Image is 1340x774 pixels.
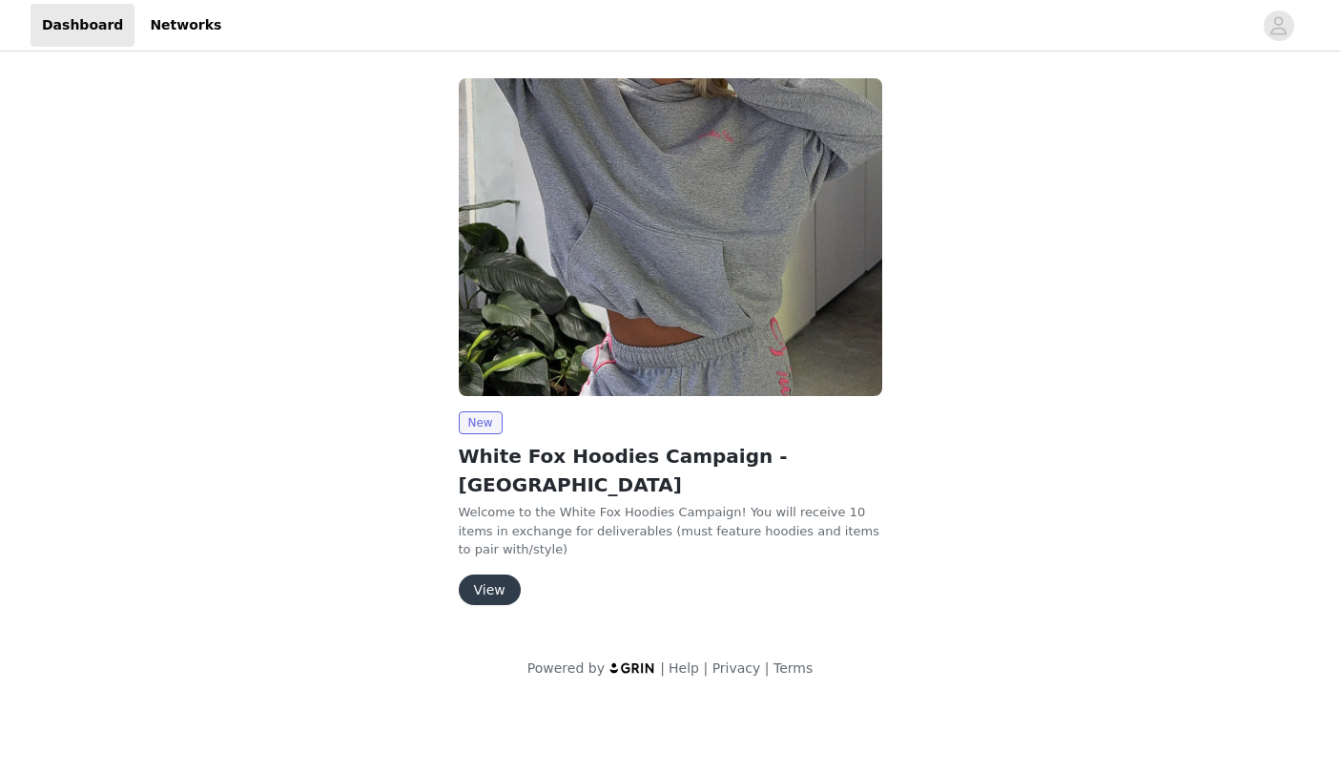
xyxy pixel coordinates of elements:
a: Privacy [712,660,761,676]
a: Help [669,660,699,676]
a: View [459,583,521,597]
span: | [703,660,708,676]
span: | [765,660,770,676]
img: White Fox Boutique USA [459,78,882,396]
img: logo [608,661,656,674]
div: avatar [1269,10,1288,41]
span: | [660,660,665,676]
a: Networks [138,4,233,47]
a: Dashboard [31,4,134,47]
button: View [459,575,521,605]
p: Welcome to the White Fox Hoodies Campaign! You will receive 10 items in exchange for deliverables... [459,503,882,559]
h2: White Fox Hoodies Campaign - [GEOGRAPHIC_DATA] [459,442,882,499]
span: Powered by [527,660,605,676]
a: Terms [773,660,813,676]
span: New [459,411,503,434]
